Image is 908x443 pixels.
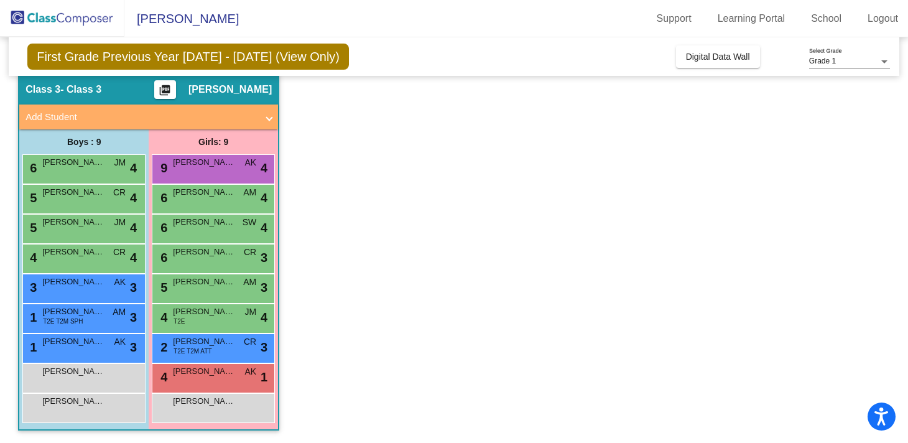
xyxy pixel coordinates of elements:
[686,52,750,62] span: Digital Data Wall
[261,308,267,327] span: 4
[114,335,126,348] span: AK
[42,276,104,288] span: [PERSON_NAME]
[188,83,272,96] span: [PERSON_NAME]
[245,365,257,378] span: AK
[244,335,256,348] span: CR
[809,57,836,65] span: Grade 1
[114,156,126,169] span: JM
[27,221,37,235] span: 5
[173,186,235,198] span: [PERSON_NAME]
[173,395,235,408] span: [PERSON_NAME]
[858,9,908,29] a: Logout
[114,216,126,229] span: JM
[130,218,137,237] span: 4
[157,370,167,384] span: 4
[124,9,239,29] span: [PERSON_NAME]
[157,340,167,354] span: 2
[19,105,278,129] mat-expansion-panel-header: Add Student
[173,246,235,258] span: [PERSON_NAME]
[261,368,267,386] span: 1
[27,281,37,294] span: 3
[243,186,256,199] span: AM
[245,305,257,319] span: JM
[113,186,126,199] span: CR
[173,216,235,228] span: [PERSON_NAME]
[157,191,167,205] span: 6
[130,338,137,357] span: 3
[173,365,235,378] span: [PERSON_NAME]
[27,44,349,70] span: First Grade Previous Year [DATE] - [DATE] (View Only)
[130,159,137,177] span: 4
[261,218,267,237] span: 4
[27,161,37,175] span: 6
[114,276,126,289] span: AK
[25,110,257,124] mat-panel-title: Add Student
[149,129,278,154] div: Girls: 9
[19,129,149,154] div: Boys : 9
[157,221,167,235] span: 6
[173,156,235,169] span: [PERSON_NAME]
[130,189,137,207] span: 4
[157,161,167,175] span: 9
[42,156,104,169] span: [PERSON_NAME] [PERSON_NAME]
[113,246,126,259] span: CR
[42,216,104,228] span: [PERSON_NAME]
[261,189,267,207] span: 4
[261,338,267,357] span: 3
[173,276,235,288] span: [PERSON_NAME]
[113,305,126,319] span: AM
[261,159,267,177] span: 4
[27,310,37,324] span: 1
[174,347,211,356] span: T2E T2M ATT
[42,305,104,318] span: [PERSON_NAME]
[130,278,137,297] span: 3
[42,246,104,258] span: [PERSON_NAME]
[157,281,167,294] span: 5
[243,276,256,289] span: AM
[173,305,235,318] span: [PERSON_NAME] De La [PERSON_NAME]
[27,251,37,264] span: 4
[130,248,137,267] span: 4
[42,395,104,408] span: [PERSON_NAME]
[25,83,60,96] span: Class 3
[243,216,257,229] span: SW
[245,156,257,169] span: AK
[42,335,104,348] span: [PERSON_NAME]
[154,80,176,99] button: Print Students Details
[244,246,256,259] span: CR
[42,186,104,198] span: [PERSON_NAME]
[647,9,702,29] a: Support
[173,335,235,348] span: [PERSON_NAME]
[261,278,267,297] span: 3
[261,248,267,267] span: 3
[27,340,37,354] span: 1
[130,308,137,327] span: 3
[157,251,167,264] span: 6
[43,317,83,326] span: T2E T2M SPH
[157,310,167,324] span: 4
[801,9,851,29] a: School
[174,317,185,326] span: T2E
[708,9,795,29] a: Learning Portal
[27,191,37,205] span: 5
[60,83,101,96] span: - Class 3
[157,84,172,101] mat-icon: picture_as_pdf
[676,45,760,68] button: Digital Data Wall
[42,365,104,378] span: [PERSON_NAME]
